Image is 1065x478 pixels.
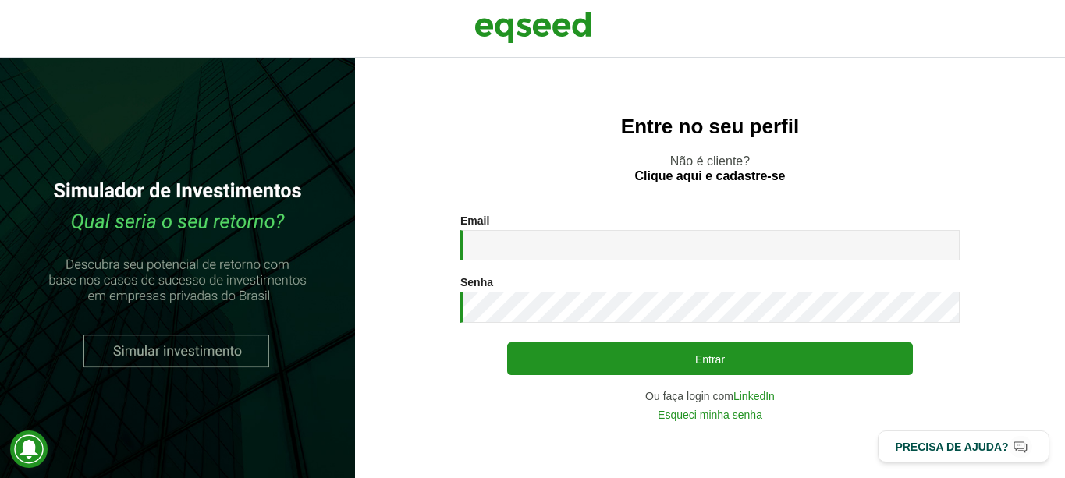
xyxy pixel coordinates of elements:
[460,215,489,226] label: Email
[386,115,1034,138] h2: Entre no seu perfil
[460,277,493,288] label: Senha
[507,342,913,375] button: Entrar
[733,391,775,402] a: LinkedIn
[658,409,762,420] a: Esqueci minha senha
[460,391,960,402] div: Ou faça login com
[474,8,591,47] img: EqSeed Logo
[386,154,1034,183] p: Não é cliente?
[635,170,786,182] a: Clique aqui e cadastre-se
